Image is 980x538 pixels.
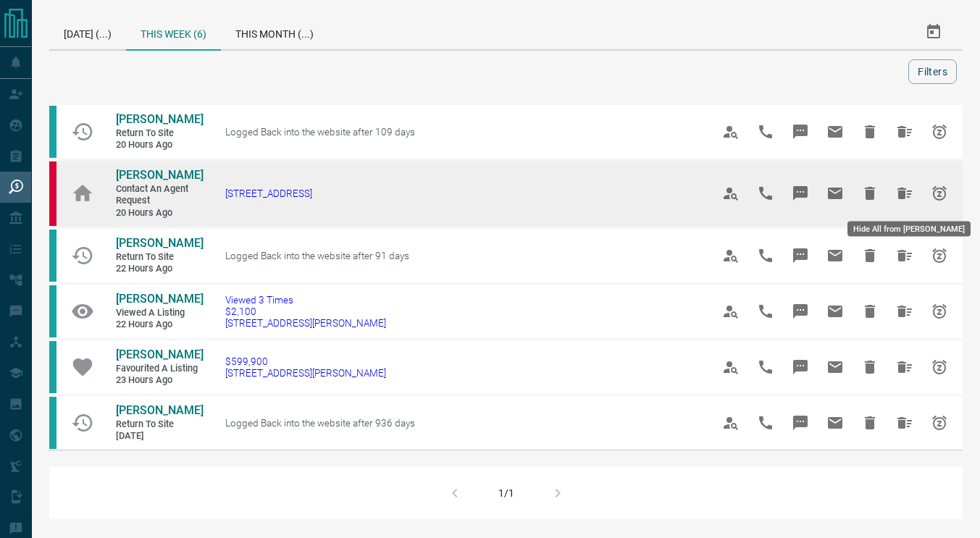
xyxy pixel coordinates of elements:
[225,317,386,329] span: [STREET_ADDRESS][PERSON_NAME]
[116,236,203,251] a: [PERSON_NAME]
[221,14,328,49] div: This Month (...)
[922,294,957,329] span: Snooze
[783,176,818,211] span: Message
[887,176,922,211] span: Hide All from Shanice Swaby
[783,350,818,384] span: Message
[847,222,971,237] div: Hide All from [PERSON_NAME]
[116,236,204,250] span: [PERSON_NAME]
[225,367,386,379] span: [STREET_ADDRESS][PERSON_NAME]
[748,176,783,211] span: Call
[748,405,783,440] span: Call
[116,403,204,417] span: [PERSON_NAME]
[748,294,783,329] span: Call
[49,230,56,282] div: condos.ca
[783,405,818,440] span: Message
[116,419,203,431] span: Return to Site
[853,350,887,384] span: Hide
[818,350,853,384] span: Email
[748,238,783,273] span: Call
[225,294,386,329] a: Viewed 3 Times$2,100[STREET_ADDRESS][PERSON_NAME]
[908,59,957,84] button: Filters
[116,127,203,140] span: Return to Site
[225,306,386,317] span: $2,100
[225,250,409,261] span: Logged Back into the website after 91 days
[818,114,853,149] span: Email
[49,285,56,337] div: condos.ca
[116,292,203,307] a: [PERSON_NAME]
[922,114,957,149] span: Snooze
[225,126,415,138] span: Logged Back into the website after 109 days
[887,294,922,329] span: Hide All from Kayla Carcamo
[922,350,957,384] span: Snooze
[116,207,203,219] span: 20 hours ago
[116,112,204,126] span: [PERSON_NAME]
[498,487,514,499] div: 1/1
[713,114,748,149] span: View Profile
[818,176,853,211] span: Email
[116,292,204,306] span: [PERSON_NAME]
[49,106,56,158] div: condos.ca
[116,363,203,375] span: Favourited a Listing
[713,405,748,440] span: View Profile
[818,238,853,273] span: Email
[49,161,56,226] div: property.ca
[116,348,204,361] span: [PERSON_NAME]
[116,168,203,183] a: [PERSON_NAME]
[818,405,853,440] span: Email
[225,188,312,199] a: [STREET_ADDRESS]
[116,168,204,182] span: [PERSON_NAME]
[225,356,386,379] a: $599,900[STREET_ADDRESS][PERSON_NAME]
[887,238,922,273] span: Hide All from Andrew Kolwzan
[713,238,748,273] span: View Profile
[49,341,56,393] div: condos.ca
[916,14,951,49] button: Select Date Range
[922,238,957,273] span: Snooze
[853,294,887,329] span: Hide
[748,114,783,149] span: Call
[853,114,887,149] span: Hide
[116,430,203,442] span: [DATE]
[853,238,887,273] span: Hide
[853,176,887,211] span: Hide
[225,356,386,367] span: $599,900
[116,112,203,127] a: [PERSON_NAME]
[783,294,818,329] span: Message
[126,14,221,51] div: This Week (6)
[225,294,386,306] span: Viewed 3 Times
[116,319,203,331] span: 22 hours ago
[922,405,957,440] span: Snooze
[116,183,203,207] span: Contact an Agent Request
[783,238,818,273] span: Message
[116,307,203,319] span: Viewed a Listing
[49,14,126,49] div: [DATE] (...)
[818,294,853,329] span: Email
[887,114,922,149] span: Hide All from David Griffiths
[922,176,957,211] span: Snooze
[116,348,203,363] a: [PERSON_NAME]
[225,417,415,429] span: Logged Back into the website after 936 days
[713,176,748,211] span: View Profile
[49,397,56,449] div: condos.ca
[116,139,203,151] span: 20 hours ago
[116,374,203,387] span: 23 hours ago
[783,114,818,149] span: Message
[713,294,748,329] span: View Profile
[116,263,203,275] span: 22 hours ago
[887,405,922,440] span: Hide All from RAJIB SAHA
[713,350,748,384] span: View Profile
[887,350,922,384] span: Hide All from Nicole De Roche
[116,251,203,264] span: Return to Site
[748,350,783,384] span: Call
[116,403,203,419] a: [PERSON_NAME]
[853,405,887,440] span: Hide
